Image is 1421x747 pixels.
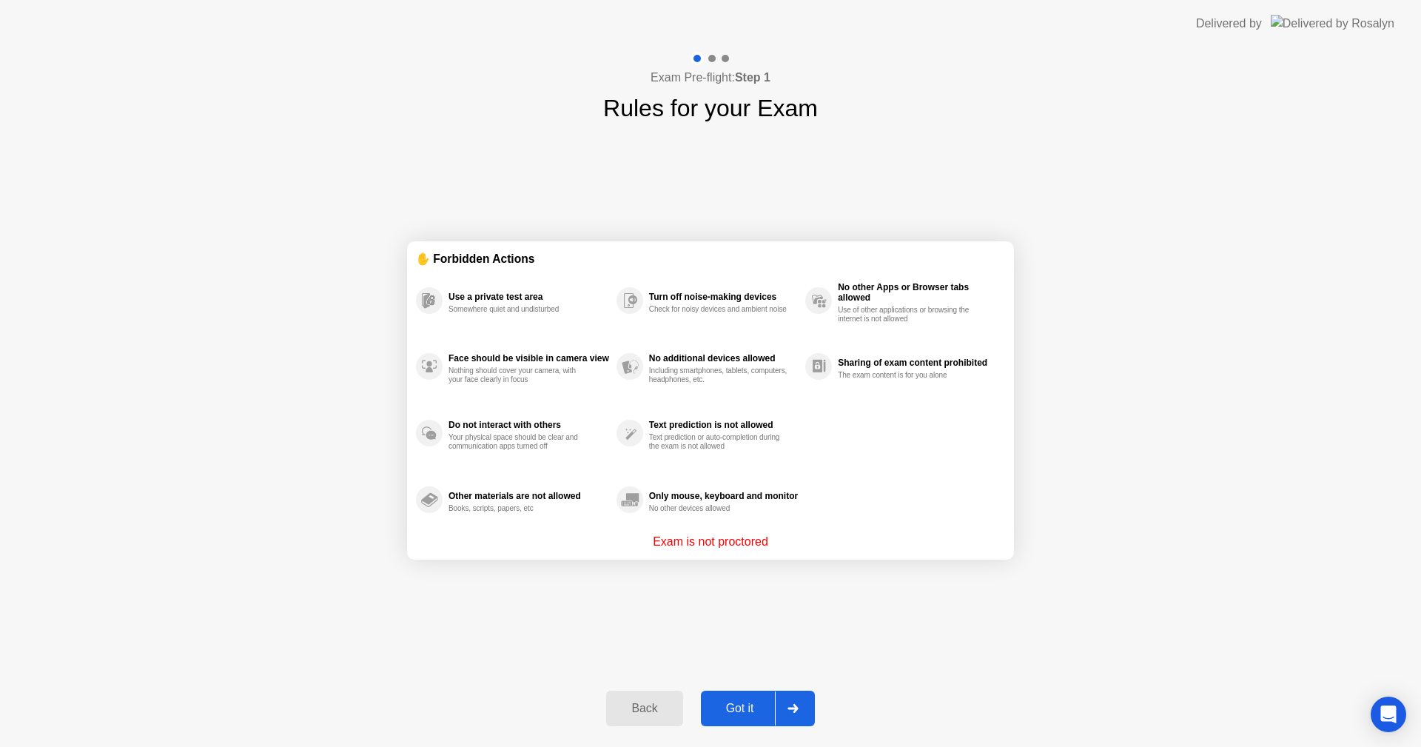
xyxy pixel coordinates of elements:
[649,491,798,501] div: Only mouse, keyboard and monitor
[449,504,588,513] div: Books, scripts, papers, etc
[449,305,588,314] div: Somewhere quiet and undisturbed
[838,358,998,368] div: Sharing of exam content prohibited
[649,504,789,513] div: No other devices allowed
[1271,15,1394,32] img: Delivered by Rosalyn
[735,71,770,84] b: Step 1
[449,366,588,384] div: Nothing should cover your camera, with your face clearly in focus
[653,533,768,551] p: Exam is not proctored
[838,371,978,380] div: The exam content is for you alone
[651,69,770,87] h4: Exam Pre-flight:
[416,250,1005,267] div: ✋ Forbidden Actions
[649,353,798,364] div: No additional devices allowed
[701,691,815,726] button: Got it
[611,702,678,715] div: Back
[1196,15,1262,33] div: Delivered by
[649,433,789,451] div: Text prediction or auto-completion during the exam is not allowed
[603,90,818,126] h1: Rules for your Exam
[606,691,682,726] button: Back
[449,420,609,430] div: Do not interact with others
[838,282,998,303] div: No other Apps or Browser tabs allowed
[649,292,798,302] div: Turn off noise-making devices
[649,305,789,314] div: Check for noisy devices and ambient noise
[449,353,609,364] div: Face should be visible in camera view
[649,420,798,430] div: Text prediction is not allowed
[449,292,609,302] div: Use a private test area
[649,366,789,384] div: Including smartphones, tablets, computers, headphones, etc.
[1371,697,1406,732] div: Open Intercom Messenger
[449,433,588,451] div: Your physical space should be clear and communication apps turned off
[705,702,775,715] div: Got it
[838,306,978,324] div: Use of other applications or browsing the internet is not allowed
[449,491,609,501] div: Other materials are not allowed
